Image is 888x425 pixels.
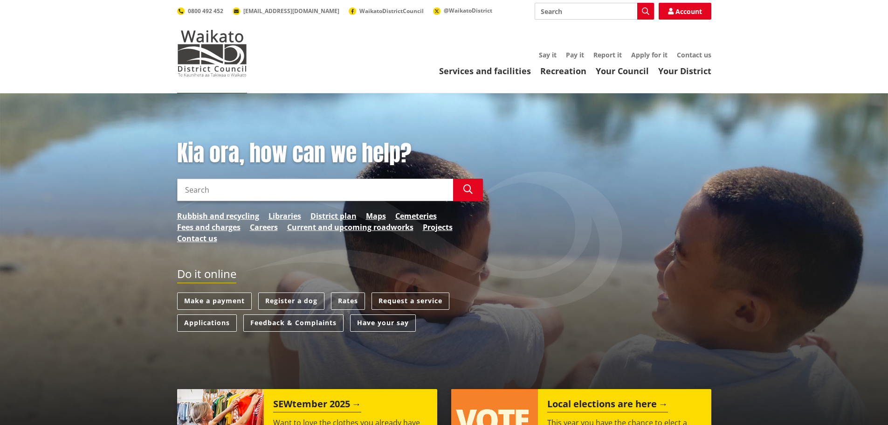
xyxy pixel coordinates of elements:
input: Search input [535,3,654,20]
h2: Local elections are here [547,398,668,412]
a: Rubbish and recycling [177,210,259,222]
a: Current and upcoming roadworks [287,222,413,233]
a: Careers [250,222,278,233]
span: WaikatoDistrictCouncil [359,7,424,15]
a: Your District [658,65,711,77]
a: Applications [177,314,237,332]
a: Apply for it [631,50,668,59]
img: Waikato District Council - Te Kaunihera aa Takiwaa o Waikato [177,30,247,77]
a: Register a dog [258,293,324,310]
a: Your Council [596,65,649,77]
a: @WaikatoDistrict [433,7,492,14]
h2: SEWtember 2025 [273,398,361,412]
a: Cemeteries [395,210,437,222]
a: WaikatoDistrictCouncil [349,7,424,15]
a: Libraries [268,210,301,222]
span: [EMAIL_ADDRESS][DOMAIN_NAME] [243,7,339,15]
a: Services and facilities [439,65,531,77]
a: Report it [593,50,622,59]
a: [EMAIL_ADDRESS][DOMAIN_NAME] [233,7,339,15]
input: Search input [177,179,453,201]
h2: Do it online [177,267,236,284]
a: Recreation [540,65,586,77]
a: Projects [423,222,453,233]
a: Feedback & Complaints [243,314,344,332]
a: Contact us [677,50,711,59]
a: Request a service [372,293,449,310]
a: District plan [310,210,357,222]
a: Have your say [350,314,416,332]
a: Account [659,3,711,20]
a: Say it [539,50,557,59]
span: 0800 492 452 [188,7,223,15]
a: Contact us [177,233,217,244]
a: 0800 492 452 [177,7,223,15]
a: Make a payment [177,293,252,310]
a: Pay it [566,50,584,59]
h1: Kia ora, how can we help? [177,140,483,167]
a: Rates [331,293,365,310]
a: Maps [366,210,386,222]
a: Fees and charges [177,222,241,233]
span: @WaikatoDistrict [444,7,492,14]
